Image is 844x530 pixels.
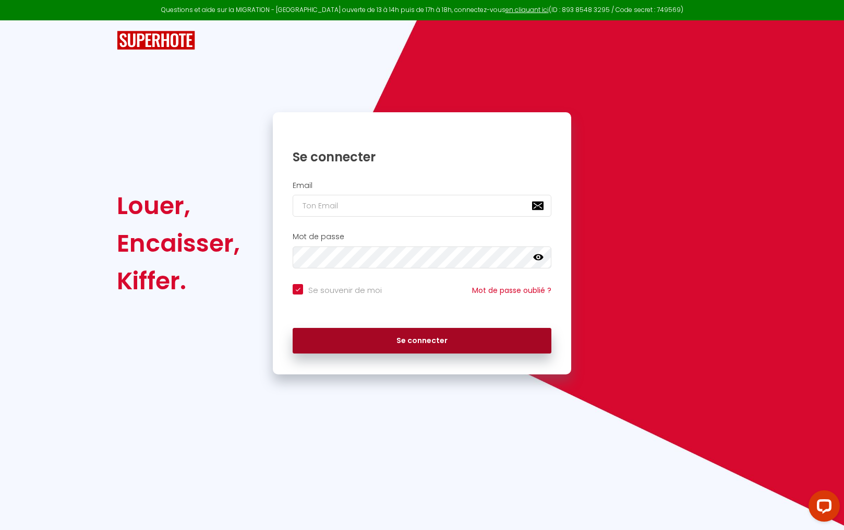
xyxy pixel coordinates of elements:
div: Kiffer. [117,262,240,300]
input: Ton Email [293,195,551,217]
a: en cliquant ici [505,5,549,14]
div: Encaisser, [117,225,240,262]
h2: Mot de passe [293,232,551,241]
a: Mot de passe oublié ? [472,285,551,296]
img: SuperHote logo [117,31,195,50]
iframe: LiveChat chat widget [800,486,844,530]
h2: Email [293,181,551,190]
div: Louer, [117,187,240,225]
button: Se connecter [293,328,551,354]
h1: Se connecter [293,149,551,165]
